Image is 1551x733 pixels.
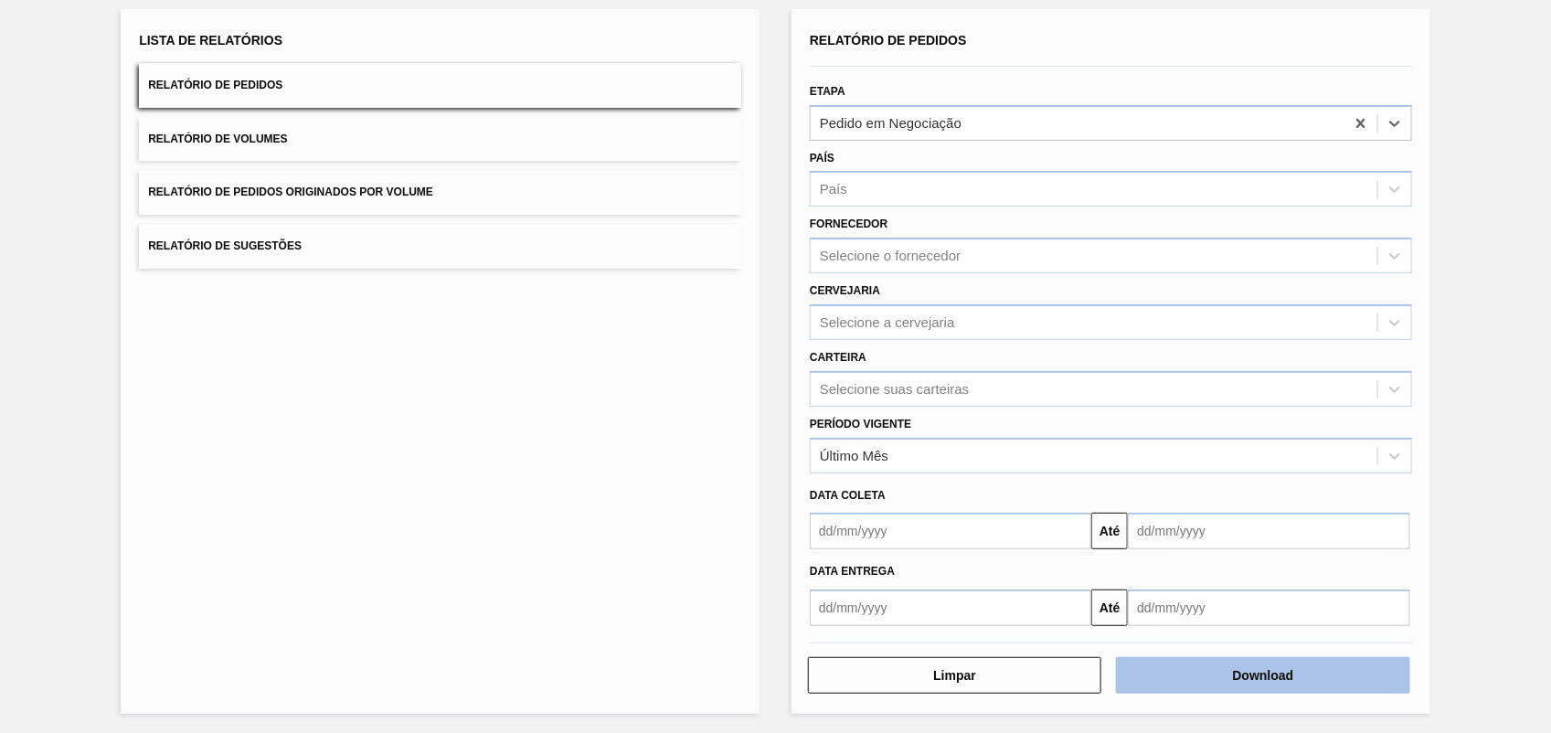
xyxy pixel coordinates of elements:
[810,85,845,98] label: Etapa
[1091,590,1128,626] button: Até
[139,33,282,48] span: Lista de Relatórios
[810,513,1091,549] input: dd/mm/yyyy
[810,33,967,48] span: Relatório de Pedidos
[820,448,888,463] div: Último Mês
[1091,513,1128,549] button: Até
[810,489,886,502] span: Data coleta
[1128,513,1409,549] input: dd/mm/yyyy
[139,170,741,215] button: Relatório de Pedidos Originados por Volume
[820,182,847,197] div: País
[810,284,880,297] label: Cervejaria
[810,351,866,364] label: Carteira
[1128,590,1409,626] input: dd/mm/yyyy
[808,657,1101,694] button: Limpar
[139,117,741,162] button: Relatório de Volumes
[820,115,961,131] div: Pedido em Negociação
[810,590,1091,626] input: dd/mm/yyyy
[148,79,282,91] span: Relatório de Pedidos
[810,565,895,578] span: Data entrega
[139,63,741,108] button: Relatório de Pedidos
[820,314,955,330] div: Selecione a cervejaria
[148,133,287,145] span: Relatório de Volumes
[1116,657,1409,694] button: Download
[148,239,302,252] span: Relatório de Sugestões
[810,218,887,230] label: Fornecedor
[810,152,834,165] label: País
[139,224,741,269] button: Relatório de Sugestões
[810,418,911,430] label: Período Vigente
[820,381,969,397] div: Selecione suas carteiras
[820,249,961,264] div: Selecione o fornecedor
[148,186,433,198] span: Relatório de Pedidos Originados por Volume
